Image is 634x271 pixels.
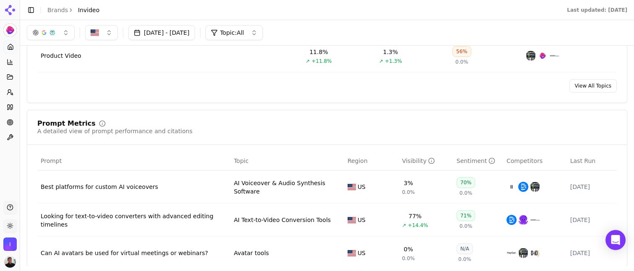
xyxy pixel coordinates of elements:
[569,79,617,93] a: View All Topics
[383,48,398,56] div: 1.3%
[309,48,328,56] div: 11.8%
[507,157,543,165] span: Competitors
[526,51,536,61] img: synthesia
[37,127,192,135] div: A detailed view of prompt performance and citations
[570,249,613,257] div: [DATE]
[452,46,471,57] div: 56%
[306,58,310,65] span: ↗
[518,248,528,258] img: synthesia
[234,249,269,257] a: Avatar tools
[460,190,473,196] span: 0.0%
[507,182,517,192] img: elevenlabs
[549,51,559,61] img: runway
[41,157,62,165] span: Prompt
[348,184,356,190] img: US flag
[41,249,227,257] a: Can AI avatars be used for virtual meetings or webinars?
[605,230,626,250] div: Open Intercom Messenger
[567,152,617,170] th: Last Run
[518,182,528,192] img: descript
[358,183,366,191] span: US
[358,249,366,257] span: US
[385,58,402,65] span: +1.3%
[234,157,249,165] span: Topic
[453,152,503,170] th: sentiment
[538,51,548,61] img: invideo
[460,223,473,230] span: 0.0%
[402,157,435,165] div: Visibility
[507,215,517,225] img: descript
[41,183,227,191] a: Best platforms for custom AI voiceovers
[457,157,495,165] div: Sentiment
[231,152,344,170] th: Topic
[220,28,244,37] span: Topic: All
[567,7,627,13] div: Last updated: [DATE]
[91,28,99,37] img: US
[404,245,413,253] div: 0%
[455,59,468,65] span: 0.0%
[348,157,368,165] span: Region
[47,6,99,14] nav: breadcrumb
[530,182,540,192] img: synthesia
[37,152,231,170] th: Prompt
[37,120,96,127] div: Prompt Metrics
[344,152,399,170] th: Region
[408,212,421,220] div: 77%
[402,222,406,229] span: ↗
[570,183,613,191] div: [DATE]
[399,152,453,170] th: brandMentionRate
[3,23,17,37] img: Invideo
[530,215,540,225] img: runway
[457,177,475,188] div: 70%
[408,222,428,229] span: +14.4%
[41,52,81,60] a: Product Video
[570,157,595,165] span: Last Run
[458,256,471,263] span: 0.0%
[3,237,17,251] img: Invideo
[503,152,567,170] th: Competitors
[457,243,473,254] div: N/A
[518,215,528,225] img: pictory
[128,25,195,40] button: [DATE] - [DATE]
[402,189,415,196] span: 0.0%
[234,179,341,196] a: AI Voiceover & Audio Synthesis Software
[530,248,540,258] img: d-id
[379,58,383,65] span: ↗
[4,256,16,268] button: Open user button
[3,23,17,37] button: Current brand: Invideo
[41,212,227,229] a: Looking for text-to-video converters with advanced editing timelines
[78,6,99,14] span: Invideo
[348,250,356,256] img: US flag
[3,237,17,251] button: Open organization switcher
[507,248,517,258] img: heygen
[4,256,16,268] img: Ankit Solanki
[404,179,413,187] div: 3%
[47,7,68,13] a: Brands
[358,216,366,224] span: US
[457,210,475,221] div: 71%
[402,255,415,262] span: 0.0%
[348,217,356,223] img: US flag
[312,58,332,65] span: +11.8%
[570,216,613,224] div: [DATE]
[234,216,331,224] a: AI Text-to-Video Conversion Tools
